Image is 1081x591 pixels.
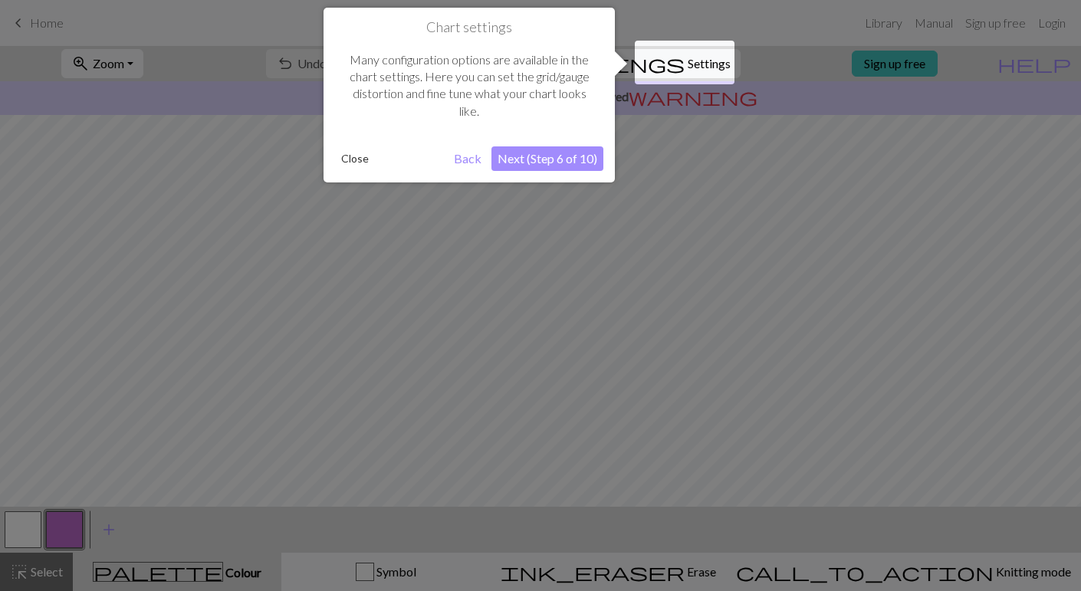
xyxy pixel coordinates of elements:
h1: Chart settings [335,19,603,36]
button: Back [448,146,488,171]
button: Next (Step 6 of 10) [491,146,603,171]
div: Many configuration options are available in the chart settings. Here you can set the grid/gauge d... [335,36,603,136]
div: Chart settings [324,8,615,182]
button: Close [335,147,375,170]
